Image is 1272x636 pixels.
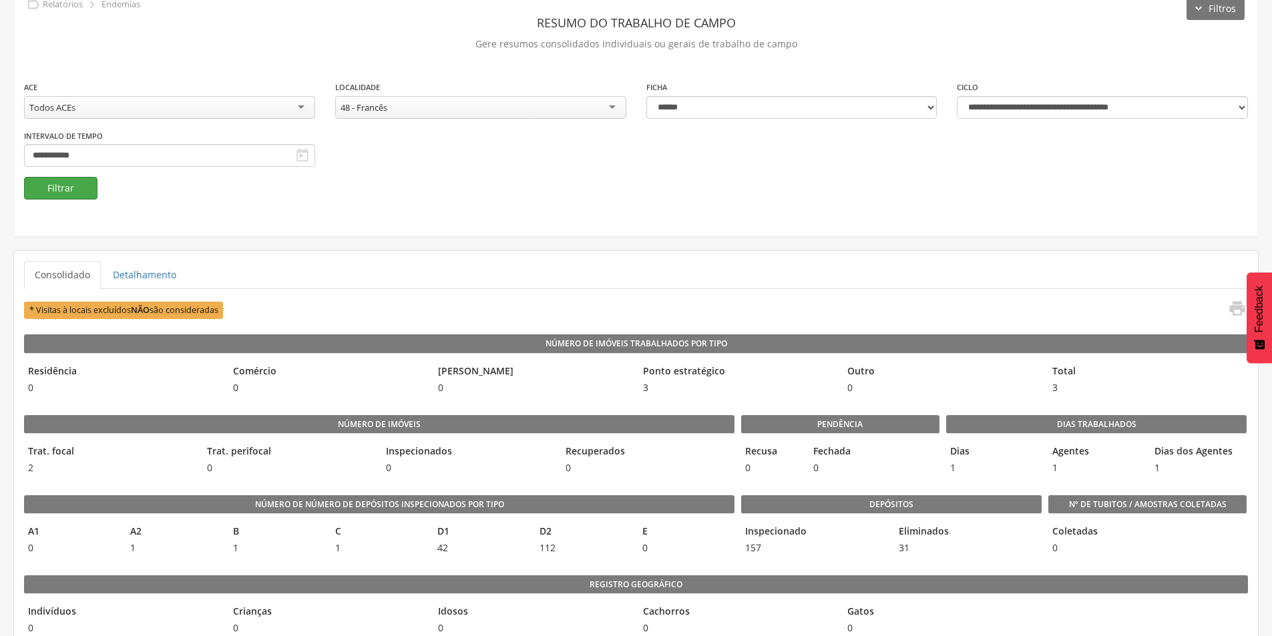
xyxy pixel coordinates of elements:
[1247,272,1272,363] button: Feedback - Mostrar pesquisa
[126,541,222,555] span: 1
[24,82,37,93] label: ACE
[1048,461,1144,474] span: 1
[809,461,871,474] span: 0
[229,381,427,394] span: 0
[1150,461,1246,474] span: 1
[29,101,75,113] div: Todos ACEs
[102,261,187,289] a: Detalhamento
[1150,444,1246,460] legend: Dias dos Agentes
[741,495,1042,514] legend: Depósitos
[646,82,667,93] label: Ficha
[382,444,554,460] legend: Inspecionados
[946,444,1042,460] legend: Dias
[1048,381,1247,394] span: 3
[809,444,871,460] legend: Fechada
[229,364,427,380] legend: Comércio
[639,621,837,635] span: 0
[639,605,837,620] legend: Cachorros
[24,415,734,434] legend: Número de imóveis
[433,525,529,540] legend: D1
[843,381,1042,394] span: 0
[433,541,529,555] span: 42
[434,381,632,394] span: 0
[229,525,325,540] legend: B
[294,147,310,164] i: 
[1048,444,1144,460] legend: Agentes
[536,525,631,540] legend: D2
[382,461,554,474] span: 0
[946,415,1247,434] legend: Dias Trabalhados
[24,334,1248,353] legend: Número de Imóveis Trabalhados por Tipo
[335,82,380,93] label: Localidade
[24,444,196,460] legend: Trat. focal
[1048,364,1247,380] legend: Total
[434,605,632,620] legend: Idosos
[638,525,734,540] legend: E
[1220,299,1247,321] a: 
[434,364,632,380] legend: [PERSON_NAME]
[843,364,1042,380] legend: Outro
[536,541,631,555] span: 112
[843,621,1042,635] span: 0
[741,525,888,540] legend: Inspecionado
[1048,495,1247,514] legend: Nº de Tubitos / Amostras coletadas
[24,461,196,474] span: 2
[957,82,978,93] label: Ciclo
[341,101,387,113] div: 48 - Francês
[24,364,222,380] legend: Residência
[741,541,888,555] span: 157
[24,177,97,200] button: Filtrar
[24,11,1248,35] header: Resumo do Trabalho de Campo
[741,461,803,474] span: 0
[24,302,223,318] span: * Visitas à locais excluídos são consideradas
[24,495,734,514] legend: Número de Número de Depósitos Inspecionados por Tipo
[946,461,1042,474] span: 1
[24,605,222,620] legend: Indivíduos
[24,131,103,141] label: Intervalo de Tempo
[843,605,1042,620] legend: Gatos
[203,444,375,460] legend: Trat. perifocal
[331,541,427,555] span: 1
[24,575,1248,594] legend: Registro geográfico
[1048,541,1059,555] span: 0
[1228,299,1247,318] i: 
[562,444,734,460] legend: Recuperados
[229,605,427,620] legend: Crianças
[203,461,375,474] span: 0
[24,621,222,635] span: 0
[24,525,120,540] legend: A1
[741,444,803,460] legend: Recusa
[126,525,222,540] legend: A2
[1048,525,1059,540] legend: Coletadas
[562,461,734,474] span: 0
[895,525,1042,540] legend: Eliminados
[638,541,734,555] span: 0
[229,541,325,555] span: 1
[24,35,1248,53] p: Gere resumos consolidados individuais ou gerais de trabalho de campo
[1253,286,1265,332] span: Feedback
[639,381,837,394] span: 3
[131,304,150,316] b: NÃO
[434,621,632,635] span: 0
[639,364,837,380] legend: Ponto estratégico
[331,525,427,540] legend: C
[741,415,939,434] legend: Pendência
[895,541,1042,555] span: 31
[229,621,427,635] span: 0
[24,541,120,555] span: 0
[24,261,101,289] a: Consolidado
[24,381,222,394] span: 0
